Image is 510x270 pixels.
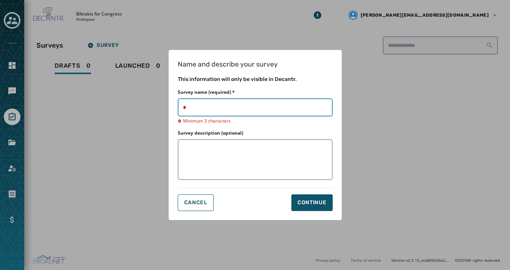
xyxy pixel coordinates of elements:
body: Rich Text Area [6,6,247,14]
span: Cancel [184,200,207,206]
button: Cancel [178,194,214,211]
h1: Name and describe your survey [178,59,333,70]
label: Survey description (optional) [178,130,243,136]
label: Survey name (required) * [178,89,235,95]
div: Continue [297,199,327,206]
span: Minimum 3 characters [183,118,231,124]
h2: This information will only be visible in Decantr. [178,76,333,83]
button: Continue [291,194,333,211]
